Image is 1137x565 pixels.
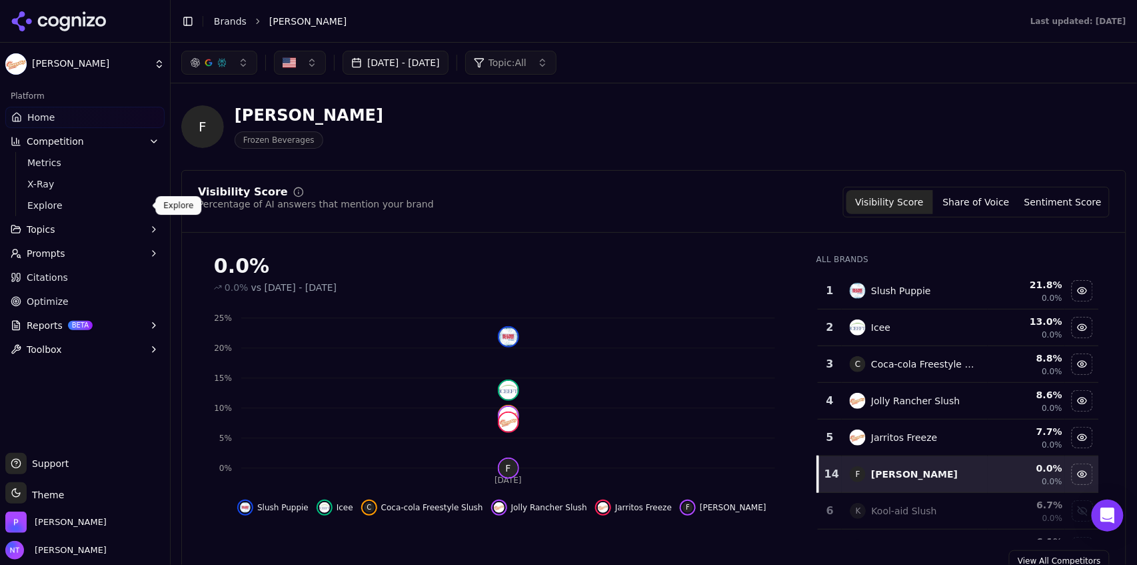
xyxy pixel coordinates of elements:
[1042,440,1063,450] span: 0.0%
[27,199,143,212] span: Explore
[700,502,766,513] span: [PERSON_NAME]
[27,457,69,470] span: Support
[27,295,69,308] span: Optimize
[214,374,232,383] tspan: 15%
[5,512,107,533] button: Open organization switcher
[818,346,1099,383] tr: 3CCoca-cola Freestyle Slush8.8%0.0%Hide coca-cola freestyle slush data
[871,468,958,481] div: [PERSON_NAME]
[5,267,165,288] a: Citations
[5,107,165,128] a: Home
[682,502,693,513] span: F
[1072,390,1093,412] button: Hide jolly rancher slush data
[219,464,232,473] tspan: 0%
[68,321,93,330] span: BETA
[495,476,522,486] tspan: [DATE]
[22,196,149,215] a: Explore
[27,490,64,500] span: Theme
[871,394,960,408] div: Jolly Rancher Slush
[198,187,288,197] div: Visibility Score
[823,393,836,409] div: 4
[35,516,107,528] span: Perrill
[337,502,353,513] span: Icee
[214,16,247,27] a: Brands
[933,190,1020,214] button: Share of Voice
[1042,476,1063,487] span: 0.0%
[27,156,143,169] span: Metrics
[27,223,55,236] span: Topics
[1042,366,1063,377] span: 0.0%
[5,131,165,152] button: Competition
[235,131,323,149] span: Frozen Beverages
[214,404,232,413] tspan: 10%
[990,425,1062,438] div: 7.7 %
[235,105,383,126] div: [PERSON_NAME]
[850,503,866,519] span: K
[1042,293,1063,304] span: 0.0%
[181,105,224,148] span: F
[5,219,165,240] button: Topics
[5,243,165,264] button: Prompts
[5,53,27,75] img: Faygo Frost
[823,430,836,446] div: 5
[990,315,1062,328] div: 13.0 %
[214,344,232,353] tspan: 20%
[1030,16,1126,27] div: Last updated: [DATE]
[237,500,309,516] button: Hide slush puppie data
[823,283,836,299] div: 1
[823,503,836,519] div: 6
[214,314,232,323] tspan: 25%
[283,56,296,69] img: United States
[850,320,866,336] img: icee
[818,420,1099,456] tr: 5jarritos freezeJarritos Freeze7.7%0.0%Hide jarritos freeze data
[214,254,790,278] div: 0.0%
[198,197,434,211] div: Percentage of AI answers that mention your brand
[615,502,672,513] span: Jarritos Freeze
[499,413,518,432] img: jarritos freeze
[823,320,836,336] div: 2
[1072,500,1093,522] button: Show kool-aid slush data
[850,430,866,446] img: jarritos freeze
[990,462,1062,475] div: 0.0 %
[240,502,251,513] img: slush puppie
[343,51,449,75] button: [DATE] - [DATE]
[219,434,232,443] tspan: 5%
[269,15,347,28] span: [PERSON_NAME]
[494,502,505,513] img: jolly rancher slush
[163,200,193,211] p: Explore
[5,512,27,533] img: Perrill
[1042,403,1063,414] span: 0.0%
[225,281,249,294] span: 0.0%
[850,393,866,409] img: jolly rancher slush
[27,111,55,124] span: Home
[1020,190,1106,214] button: Sentiment Score
[818,273,1099,310] tr: 1slush puppieSlush Puppie21.8%0.0%Hide slush puppie data
[489,56,527,69] span: Topic: All
[871,504,936,518] div: Kool-aid Slush
[680,500,766,516] button: Hide faygo frost data
[816,254,1099,265] div: All Brands
[1072,464,1093,485] button: Hide faygo frost data
[871,358,979,371] div: Coca-cola Freestyle Slush
[27,343,62,356] span: Toolbox
[823,356,836,372] div: 3
[990,498,1062,512] div: 6.7 %
[990,535,1062,548] div: 6.1 %
[22,153,149,172] a: Metrics
[27,319,63,332] span: Reports
[499,459,518,478] span: F
[257,502,309,513] span: Slush Puppie
[251,281,337,294] span: vs [DATE] - [DATE]
[824,466,836,482] div: 14
[990,278,1062,292] div: 21.8 %
[871,284,931,298] div: Slush Puppie
[5,85,165,107] div: Platform
[361,500,483,516] button: Hide coca-cola freestyle slush data
[1042,330,1063,340] span: 0.0%
[818,383,1099,420] tr: 4jolly rancher slushJolly Rancher Slush8.6%0.0%Hide jolly rancher slush data
[499,328,518,346] img: slush puppie
[27,271,68,284] span: Citations
[990,388,1062,402] div: 8.6 %
[491,500,587,516] button: Hide jolly rancher slush data
[317,500,353,516] button: Hide icee data
[27,135,84,148] span: Competition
